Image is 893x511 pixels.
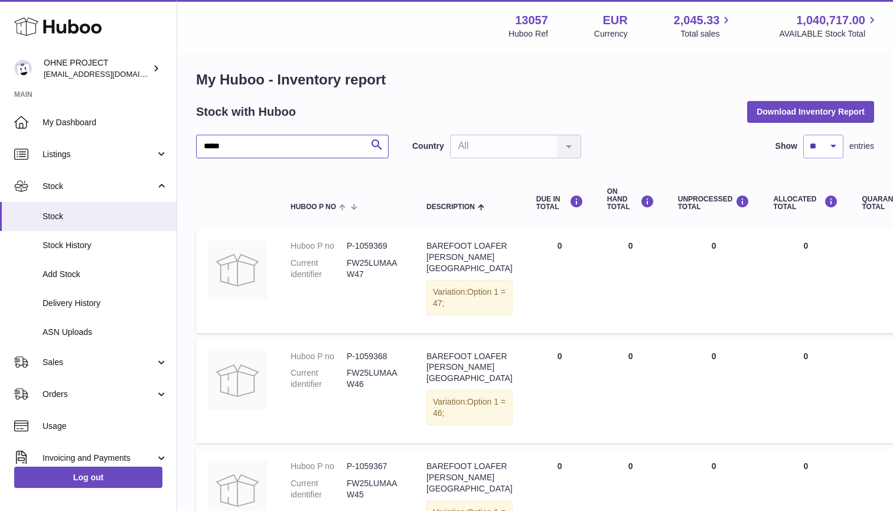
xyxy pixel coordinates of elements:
[347,351,403,362] dd: P-1059368
[208,351,267,410] img: product image
[524,229,595,333] td: 0
[536,195,584,211] div: DUE IN TOTAL
[291,240,347,252] dt: Huboo P no
[761,339,850,443] td: 0
[426,390,513,425] div: Variation:
[43,298,168,309] span: Delivery History
[14,60,32,77] img: support@ohneproject.com
[515,12,548,28] strong: 13057
[524,339,595,443] td: 0
[761,229,850,333] td: 0
[14,467,162,488] a: Log out
[43,269,168,280] span: Add Stock
[773,195,838,211] div: ALLOCATED Total
[43,240,168,251] span: Stock History
[347,240,403,252] dd: P-1059369
[43,327,168,338] span: ASN Uploads
[426,240,513,274] div: BAREFOOT LOAFER [PERSON_NAME][GEOGRAPHIC_DATA]
[43,181,155,192] span: Stock
[426,461,513,494] div: BAREFOOT LOAFER [PERSON_NAME][GEOGRAPHIC_DATA]
[594,28,628,40] div: Currency
[666,229,762,333] td: 0
[291,478,347,500] dt: Current identifier
[595,339,666,443] td: 0
[426,203,475,211] span: Description
[43,211,168,222] span: Stock
[196,70,874,89] h1: My Huboo - Inventory report
[433,397,506,418] span: Option 1 = 46;
[291,461,347,472] dt: Huboo P no
[196,104,296,120] h2: Stock with Huboo
[43,357,155,368] span: Sales
[347,258,403,280] dd: FW25LUMAAW47
[426,351,513,385] div: BAREFOOT LOAFER [PERSON_NAME][GEOGRAPHIC_DATA]
[347,461,403,472] dd: P-1059367
[747,101,874,122] button: Download Inventory Report
[43,453,155,464] span: Invoicing and Payments
[347,367,403,390] dd: FW25LUMAAW46
[291,258,347,280] dt: Current identifier
[849,141,874,152] span: entries
[433,287,506,308] span: Option 1 = 47;
[796,12,865,28] span: 1,040,717.00
[779,12,879,40] a: 1,040,717.00 AVAILABLE Stock Total
[674,12,734,40] a: 2,045.33 Total sales
[291,367,347,390] dt: Current identifier
[607,188,654,211] div: ON HAND Total
[678,195,750,211] div: UNPROCESSED Total
[291,351,347,362] dt: Huboo P no
[602,12,627,28] strong: EUR
[43,149,155,160] span: Listings
[666,339,762,443] td: 0
[43,389,155,400] span: Orders
[44,57,150,80] div: OHNE PROJECT
[44,69,174,79] span: [EMAIL_ADDRESS][DOMAIN_NAME]
[775,141,797,152] label: Show
[509,28,548,40] div: Huboo Ref
[43,421,168,432] span: Usage
[412,141,444,152] label: Country
[426,280,513,315] div: Variation:
[779,28,879,40] span: AVAILABLE Stock Total
[291,203,336,211] span: Huboo P no
[680,28,733,40] span: Total sales
[595,229,666,333] td: 0
[208,240,267,300] img: product image
[347,478,403,500] dd: FW25LUMAAW45
[43,117,168,128] span: My Dashboard
[674,12,720,28] span: 2,045.33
